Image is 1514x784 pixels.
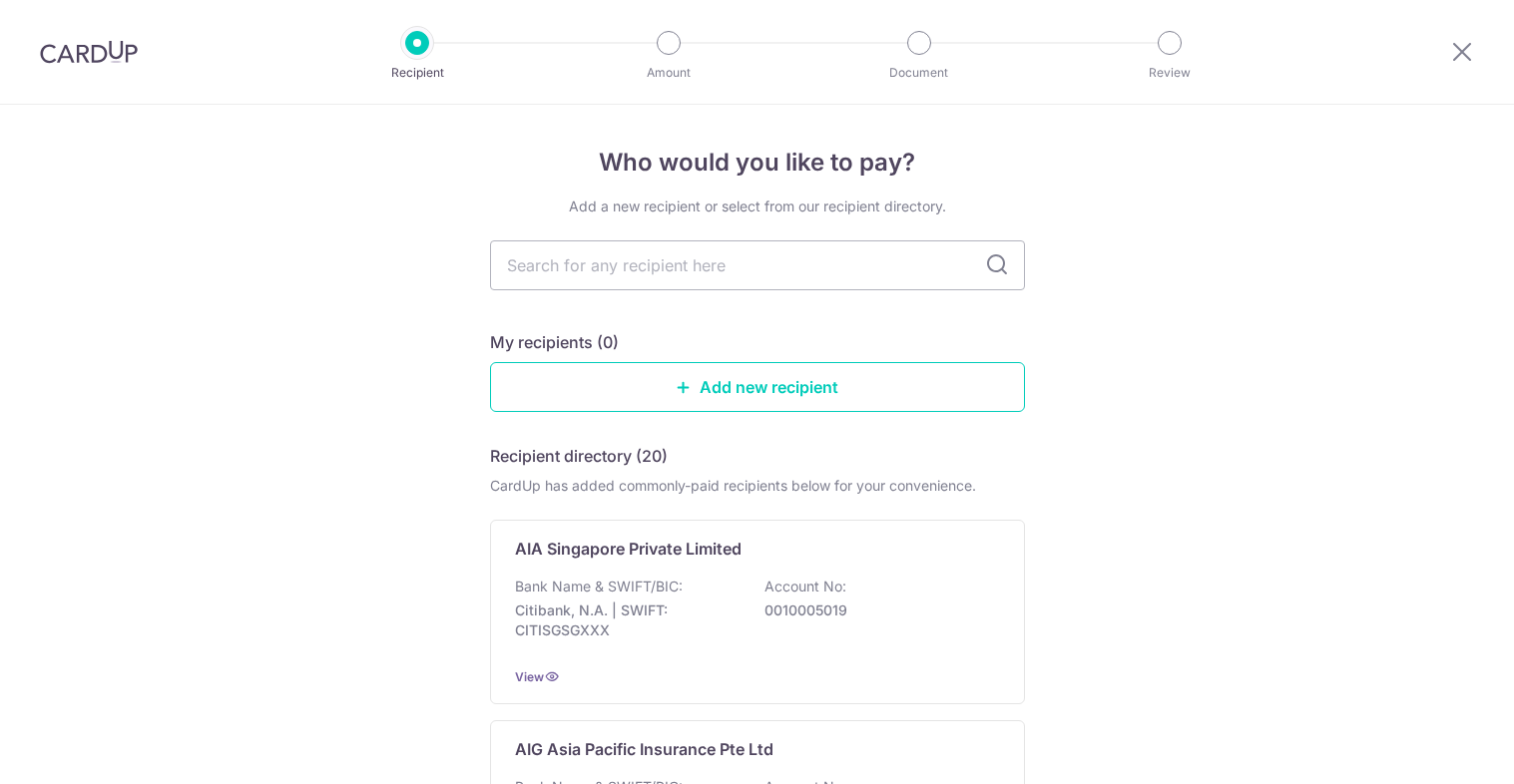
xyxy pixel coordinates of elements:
[490,196,1025,216] div: Add a new recipient or select from our recipient directory.
[490,240,1025,290] input: Search for any recipient here
[40,40,138,64] img: CardUp
[515,577,683,596] p: Bank Name & SWIFT/BIC:
[845,63,993,83] p: Document
[515,537,742,561] p: AIA Singapore Private Limited
[343,63,491,83] p: Recipient
[595,63,743,83] p: Amount
[490,145,1025,181] h4: Who would you like to pay?
[490,330,619,354] h5: My recipients (0)
[764,577,846,596] p: Account No:
[515,737,773,761] p: AIG Asia Pacific Insurance Pte Ltd
[490,362,1025,412] a: Add new recipient
[1096,63,1244,83] p: Review
[764,600,988,620] p: 0010005019
[515,669,544,684] a: View
[490,444,668,468] h5: Recipient directory (20)
[515,600,739,640] p: Citibank, N.A. | SWIFT: CITISGSGXXX
[490,476,1025,496] div: CardUp has added commonly-paid recipients below for your convenience.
